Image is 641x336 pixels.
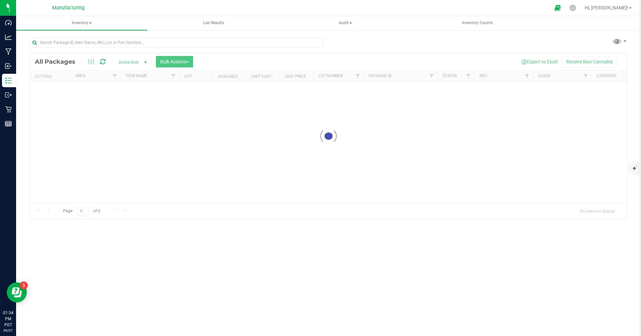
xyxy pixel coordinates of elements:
span: Inventory Counts [453,20,502,26]
iframe: Resource center unread badge [20,281,28,289]
a: Audit [280,16,411,30]
inline-svg: Inbound [5,63,12,69]
a: Inventory [16,16,147,30]
a: Inventory Counts [412,16,543,30]
a: Lab Results [148,16,279,30]
inline-svg: Manufacturing [5,48,12,55]
inline-svg: Reports [5,120,12,127]
div: Manage settings [569,5,577,11]
iframe: Resource center [7,282,27,302]
span: Open Ecommerce Menu [550,1,565,14]
input: Search Package ID, Item Name, SKU, Lot or Part Number... [30,38,324,48]
inline-svg: Analytics [5,34,12,41]
p: 09/27 [3,328,13,333]
span: Audit [280,16,411,30]
inline-svg: Dashboard [5,19,12,26]
inline-svg: Retail [5,106,12,113]
span: Manufacturing [52,5,84,11]
p: 01:34 PM PDT [3,310,13,328]
inline-svg: Outbound [5,92,12,98]
span: Hi, [PERSON_NAME]! [585,5,628,10]
span: Lab Results [194,20,233,26]
inline-svg: Inventory [5,77,12,84]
